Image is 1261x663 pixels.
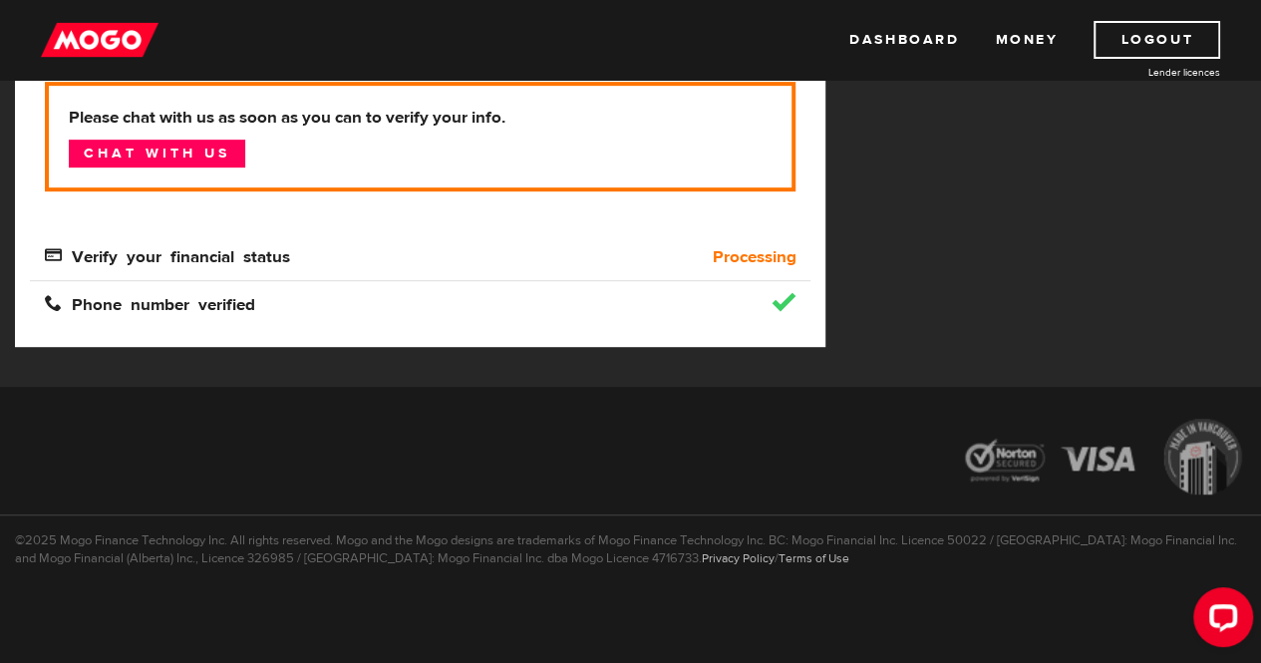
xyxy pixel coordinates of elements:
a: Chat with us [69,140,245,167]
img: legal-icons-92a2ffecb4d32d839781d1b4e4802d7b.png [946,404,1261,515]
span: Phone number verified [45,294,255,311]
a: Money [995,21,1058,59]
b: Processing [712,245,795,269]
a: Lender licences [1071,65,1220,80]
b: Please chat with us as soon as you can to verify your info. [69,106,772,130]
iframe: LiveChat chat widget [1177,579,1261,663]
a: Terms of Use [779,550,849,566]
img: mogo_logo-11ee424be714fa7cbb0f0f49df9e16ec.png [41,21,158,59]
span: Verify your financial status [45,246,290,263]
a: Dashboard [849,21,959,59]
a: Privacy Policy [702,550,775,566]
a: Logout [1094,21,1220,59]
